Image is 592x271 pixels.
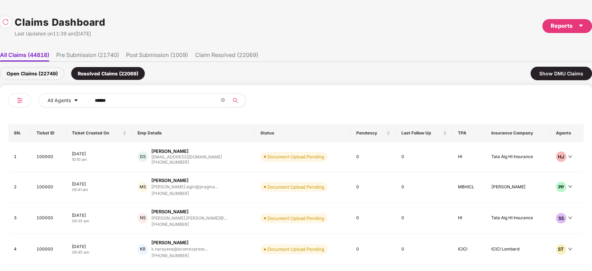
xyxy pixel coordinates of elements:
th: Pendency [351,124,396,142]
div: 09:35 am [72,218,126,224]
td: HI [452,142,486,172]
td: ICICI [452,234,486,265]
th: Insurance Company [486,124,550,142]
td: ICICI Lombard [486,234,550,265]
span: down [568,216,572,220]
div: [PERSON_NAME] [151,148,189,155]
span: caret-down [578,23,584,28]
div: Reports [551,22,584,30]
span: close-circle [221,97,225,104]
li: Pre Submission (21740) [56,51,119,61]
div: [PERSON_NAME].sigiri@pragma... [151,184,218,189]
span: down [568,155,572,159]
div: SS [556,213,566,223]
div: PP [556,182,566,192]
span: down [568,184,572,189]
span: caret-down [74,98,78,104]
img: svg+xml;base64,PHN2ZyBpZD0iUmVsb2FkLTMyeDMyIiB4bWxucz0iaHR0cDovL3d3dy53My5vcmcvMjAwMC9zdmciIHdpZH... [2,18,9,25]
td: Tata Aig HI Insurance [486,203,550,234]
div: [DATE] [72,181,126,187]
div: Resolved Claims (22069) [71,67,145,80]
li: Post Submission (1009) [126,51,188,61]
td: 4 [8,234,31,265]
span: Ticket Created On [72,130,121,136]
h1: Claims Dashboard [15,15,105,30]
div: [PERSON_NAME] [151,177,189,184]
div: 08:45 am [72,249,126,255]
li: Claim Resolved (22069) [195,51,258,61]
div: KR [137,244,148,255]
th: TPA [452,124,486,142]
th: Ticket Created On [66,124,132,142]
span: down [568,247,572,251]
td: 0 [396,203,452,234]
div: ST [556,244,566,255]
td: HI [452,203,486,234]
th: SN. [8,124,31,142]
div: [PERSON_NAME] [151,239,189,246]
div: 09:41 am [72,187,126,193]
div: [PHONE_NUMBER] [151,190,218,197]
span: close-circle [221,98,225,102]
span: Last Follow Up [401,130,441,136]
div: k.narayana@ecomexpress... [151,247,208,251]
td: 0 [351,172,396,203]
div: [PERSON_NAME] [151,208,189,215]
div: Document Upload Pending [267,183,324,190]
td: Tata Aig HI Insurance [486,142,550,172]
div: [PHONE_NUMBER] [151,159,222,166]
div: Document Upload Pending [267,153,324,160]
div: Last Updated on 11:39 am[DATE] [15,30,105,38]
td: 0 [396,234,452,265]
div: NS [137,213,148,223]
div: Document Upload Pending [267,246,324,253]
th: Last Follow Up [396,124,452,142]
span: Pendency [356,130,385,136]
div: 10:10 am [72,157,126,163]
div: MS [137,182,148,192]
div: [PERSON_NAME].[PERSON_NAME]@... [151,216,227,220]
td: 0 [351,203,396,234]
td: 0 [396,142,452,172]
button: search [228,93,246,107]
div: Document Upload Pending [267,215,324,222]
td: 100000 [31,234,66,265]
button: All Agentscaret-down [38,93,93,107]
td: 100000 [31,142,66,172]
div: DS [137,151,148,162]
div: [PHONE_NUMBER] [151,221,227,228]
div: [PHONE_NUMBER] [151,253,208,259]
td: 2 [8,172,31,203]
td: 0 [351,234,396,265]
td: 3 [8,203,31,234]
td: 1 [8,142,31,172]
th: Agents [550,124,584,142]
div: [DATE] [72,244,126,249]
div: HJ [556,151,566,162]
td: 0 [396,172,452,203]
div: [DATE] [72,151,126,157]
span: search [228,98,242,103]
td: 100000 [31,172,66,203]
span: All Agents [48,97,71,104]
td: [PERSON_NAME] [486,172,550,203]
div: [EMAIL_ADDRESS][DOMAIN_NAME] [151,155,222,159]
div: [DATE] [72,212,126,218]
th: Ticket ID [31,124,66,142]
th: Emp Details [132,124,255,142]
th: Status [255,124,351,142]
div: Show DMU Claims [531,67,592,80]
td: 100000 [31,203,66,234]
td: MBHICL [452,172,486,203]
td: 0 [351,142,396,172]
img: svg+xml;base64,PHN2ZyB4bWxucz0iaHR0cDovL3d3dy53My5vcmcvMjAwMC9zdmciIHdpZHRoPSIyNCIgaGVpZ2h0PSIyNC... [16,96,24,105]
